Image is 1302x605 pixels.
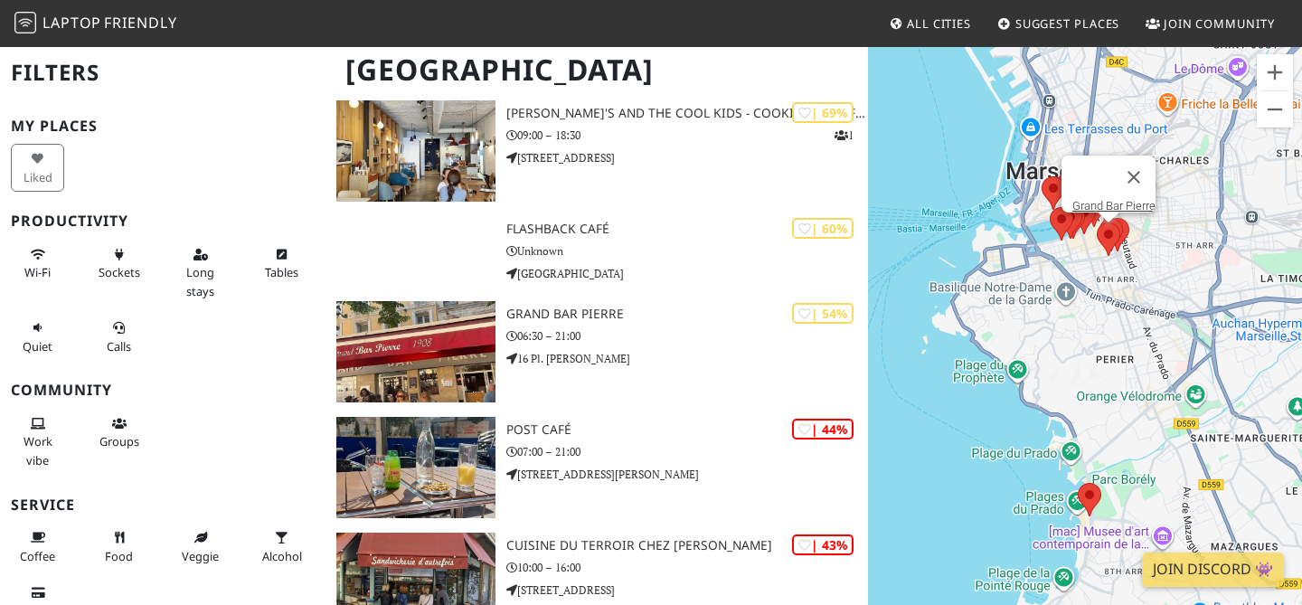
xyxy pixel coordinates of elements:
[325,100,868,202] a: Emilie's and the cool kids - Cookies & Coffee shop | 69% 1 [PERSON_NAME]'s and the cool kids - Co...
[11,240,64,288] button: Wi-Fi
[11,523,64,571] button: Coffee
[11,409,64,475] button: Work vibe
[506,466,868,483] p: [STREET_ADDRESS][PERSON_NAME]
[11,213,315,230] h3: Productivity
[174,523,227,571] button: Veggie
[14,12,36,33] img: LaptopFriendly
[1257,54,1293,90] button: Zoom in
[11,45,315,100] h2: Filters
[506,307,868,322] h3: Grand Bar Pierre
[1257,91,1293,128] button: Zoom out
[23,338,52,354] span: Quiet
[105,548,133,564] span: Food
[1072,199,1156,213] a: Grand Bar Pierre
[182,548,219,564] span: Veggie
[506,242,868,260] p: Unknown
[506,559,868,576] p: 10:00 – 16:00
[11,313,64,361] button: Quiet
[506,538,868,553] h3: CUISINE DU TERROIR CHEZ [PERSON_NAME]
[20,548,55,564] span: Coffee
[506,327,868,345] p: 06:30 – 21:00
[792,303,854,324] div: | 54%
[107,338,131,354] span: Video/audio calls
[792,534,854,555] div: | 43%
[506,222,868,237] h3: Flashback café
[990,7,1127,40] a: Suggest Places
[506,265,868,282] p: [GEOGRAPHIC_DATA]
[92,409,146,457] button: Groups
[11,118,315,135] h3: My Places
[325,301,868,402] a: Grand Bar Pierre | 54% Grand Bar Pierre 06:30 – 21:00 16 Pl. [PERSON_NAME]
[1138,7,1282,40] a: Join Community
[1164,15,1275,32] span: Join Community
[42,13,101,33] span: Laptop
[255,523,308,571] button: Alcohol
[11,382,315,399] h3: Community
[1112,156,1156,199] button: Close
[262,548,302,564] span: Alcohol
[331,45,864,95] h1: [GEOGRAPHIC_DATA]
[506,149,868,166] p: [STREET_ADDRESS]
[99,433,139,449] span: Group tables
[1015,15,1120,32] span: Suggest Places
[792,218,854,239] div: | 60%
[506,443,868,460] p: 07:00 – 21:00
[506,422,868,438] h3: Post Café
[104,13,176,33] span: Friendly
[325,417,868,518] a: Post Café | 44% Post Café 07:00 – 21:00 [STREET_ADDRESS][PERSON_NAME]
[92,240,146,288] button: Sockets
[24,433,52,468] span: People working
[11,496,315,514] h3: Service
[325,216,868,287] a: | 60% Flashback café Unknown [GEOGRAPHIC_DATA]
[99,264,140,280] span: Power sockets
[14,8,177,40] a: LaptopFriendly LaptopFriendly
[174,240,227,306] button: Long stays
[506,581,868,599] p: [STREET_ADDRESS]
[336,417,495,518] img: Post Café
[255,240,308,288] button: Tables
[24,264,51,280] span: Stable Wi-Fi
[506,127,868,144] p: 09:00 – 18:30
[336,301,495,402] img: Grand Bar Pierre
[506,350,868,367] p: 16 Pl. [PERSON_NAME]
[186,264,214,298] span: Long stays
[336,100,495,202] img: Emilie's and the cool kids - Cookies & Coffee shop
[92,523,146,571] button: Food
[882,7,978,40] a: All Cities
[835,127,854,144] p: 1
[92,313,146,361] button: Calls
[265,264,298,280] span: Work-friendly tables
[907,15,971,32] span: All Cities
[792,419,854,440] div: | 44%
